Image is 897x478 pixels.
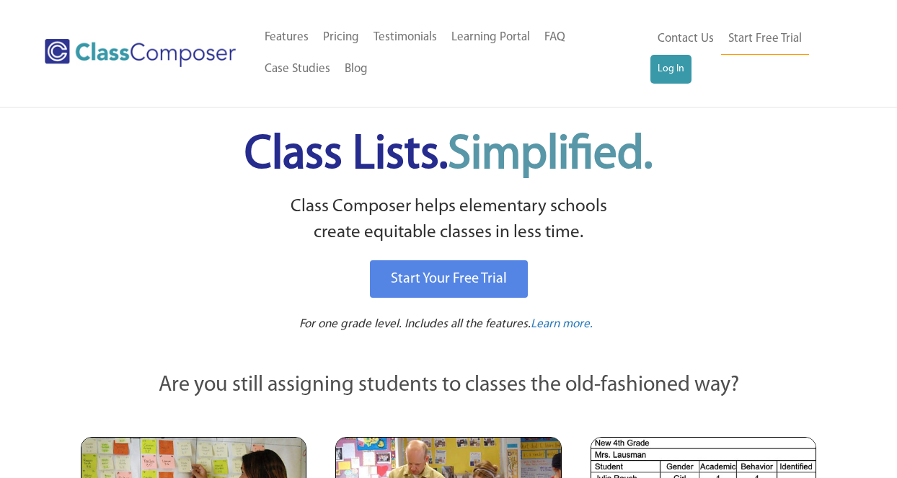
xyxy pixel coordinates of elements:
a: Features [257,22,316,53]
img: Class Composer [45,39,236,67]
p: Class Composer helps elementary schools create equitable classes in less time. [79,194,818,247]
nav: Header Menu [650,23,841,84]
a: Start Your Free Trial [370,260,528,298]
a: Log In [650,55,691,84]
a: Learn more. [531,316,593,334]
span: Start Your Free Trial [391,272,507,286]
a: Learning Portal [444,22,537,53]
a: Start Free Trial [721,23,809,56]
a: FAQ [537,22,573,53]
a: Blog [337,53,375,85]
a: Contact Us [650,23,721,55]
span: Learn more. [531,318,593,330]
span: Simplified. [448,132,653,179]
nav: Header Menu [257,22,650,85]
a: Pricing [316,22,366,53]
span: Class Lists. [244,132,653,179]
a: Testimonials [366,22,444,53]
a: Case Studies [257,53,337,85]
span: For one grade level. Includes all the features. [299,318,531,330]
p: Are you still assigning students to classes the old-fashioned way? [81,370,816,402]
